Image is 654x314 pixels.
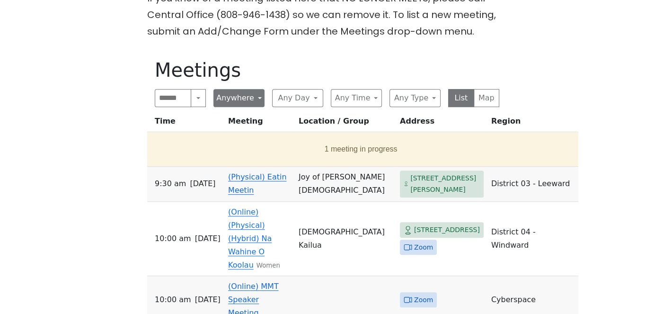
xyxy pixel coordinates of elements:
[295,167,396,202] td: Joy of [PERSON_NAME][DEMOGRAPHIC_DATA]
[396,115,487,132] th: Address
[474,89,500,107] button: Map
[295,115,396,132] th: Location / Group
[414,294,433,306] span: Zoom
[213,89,265,107] button: Anywhere
[195,293,221,306] span: [DATE]
[256,262,280,269] small: Women
[414,242,433,253] span: Zoom
[191,89,206,107] button: Search
[410,172,480,196] span: [STREET_ADDRESS][PERSON_NAME]
[389,89,441,107] button: Any Type
[487,202,578,276] td: District 04 - Windward
[224,115,295,132] th: Meeting
[228,172,286,195] a: (Physical) Eatin Meetin
[295,202,396,276] td: [DEMOGRAPHIC_DATA] Kailua
[487,115,578,132] th: Region
[147,115,224,132] th: Time
[195,232,221,245] span: [DATE]
[155,293,191,306] span: 10:00 AM
[331,89,382,107] button: Any Time
[155,232,191,245] span: 10:00 AM
[155,89,191,107] input: Search
[155,177,186,190] span: 9:30 AM
[414,224,480,236] span: [STREET_ADDRESS]
[151,136,571,162] button: 1 meeting in progress
[487,167,578,202] td: District 03 - Leeward
[448,89,474,107] button: List
[155,59,499,81] h1: Meetings
[272,89,323,107] button: Any Day
[228,207,272,269] a: (Online) (Physical) (Hybrid) Na Wahine O Koolau
[190,177,215,190] span: [DATE]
